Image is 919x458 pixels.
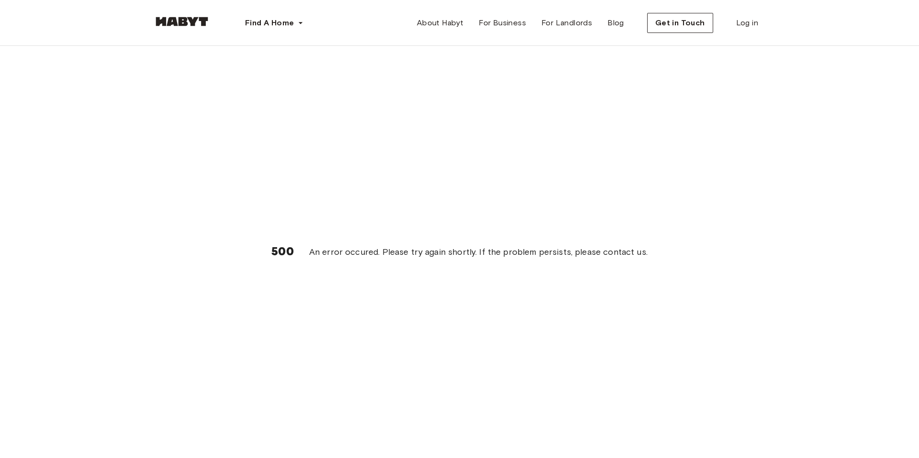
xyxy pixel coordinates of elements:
a: Blog [600,13,632,33]
a: For Business [471,13,534,33]
span: An error occured. Please try again shortly. If the problem persists, please contact us. [309,246,648,258]
span: For Landlords [541,17,592,29]
a: Log in [728,13,766,33]
a: For Landlords [534,13,600,33]
span: For Business [479,17,526,29]
img: Habyt [153,17,211,26]
span: Log in [736,17,758,29]
span: About Habyt [417,17,463,29]
button: Get in Touch [647,13,713,33]
span: Find A Home [245,17,294,29]
h6: 500 [271,242,294,262]
span: Get in Touch [655,17,705,29]
button: Find A Home [237,13,311,33]
span: Blog [607,17,624,29]
a: About Habyt [409,13,471,33]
